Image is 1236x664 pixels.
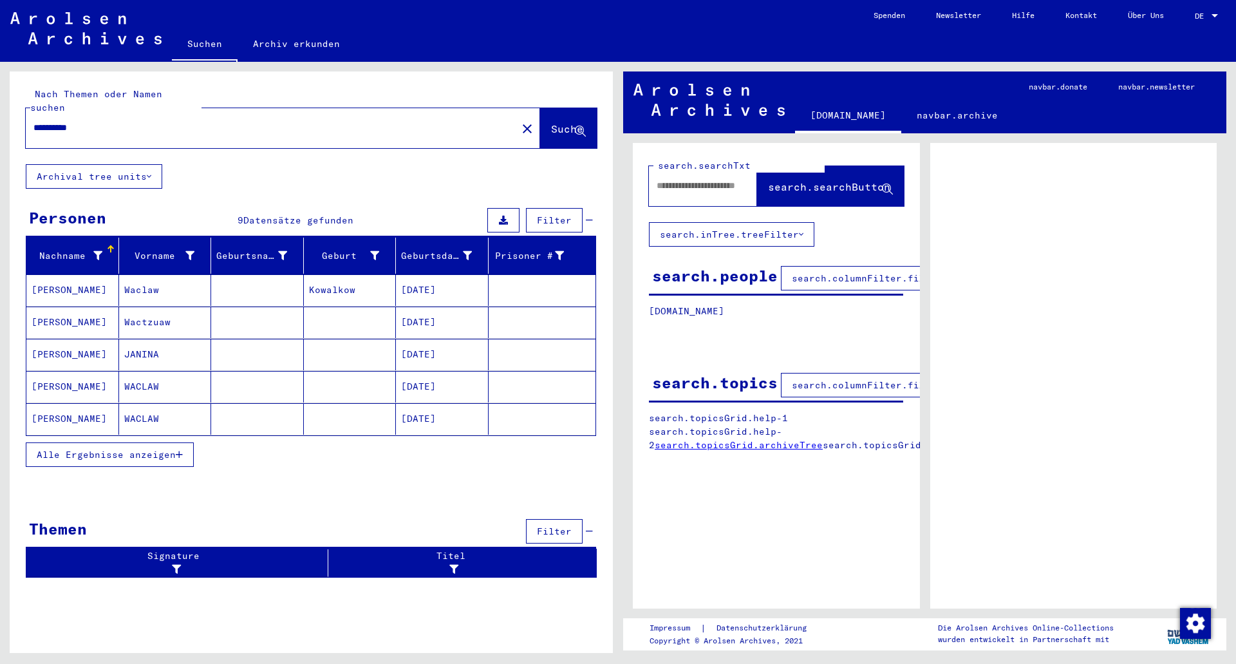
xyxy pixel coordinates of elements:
div: Vorname [124,245,211,266]
div: search.people [652,264,778,287]
img: Arolsen_neg.svg [633,84,785,116]
div: | [650,621,822,635]
a: Suchen [172,28,238,62]
a: Datenschutzerklärung [706,621,822,635]
mat-label: Nach Themen oder Namen suchen [30,88,162,113]
button: search.searchButton [757,166,904,206]
mat-header-cell: Prisoner # [489,238,596,274]
mat-cell: [PERSON_NAME] [26,371,119,403]
a: Impressum [650,621,700,635]
div: Geburtsname [216,249,287,263]
mat-cell: [DATE] [396,339,489,370]
div: Titel [333,549,584,576]
mat-cell: [DATE] [396,274,489,306]
div: search.topics [652,371,778,394]
button: Filter [526,208,583,232]
span: search.searchButton [768,180,890,193]
mat-cell: WACLAW [119,371,212,403]
div: Titel [333,549,571,576]
span: search.columnFilter.filter [792,379,942,391]
div: Prisoner # [494,245,581,266]
mat-header-cell: Geburtsname [211,238,304,274]
span: Alle Ergebnisse anzeigen [37,449,176,460]
a: navbar.donate [1013,71,1103,102]
div: Themen [29,517,87,540]
span: 9 [238,214,243,226]
span: search.columnFilter.filter [792,272,942,284]
div: Geburtsdatum [401,249,472,263]
mat-cell: [DATE] [396,403,489,435]
div: Nachname [32,249,102,263]
span: Datensätze gefunden [243,214,353,226]
span: Filter [537,526,572,537]
mat-cell: [PERSON_NAME] [26,274,119,306]
mat-icon: close [520,121,535,137]
a: search.topicsGrid.archiveTree [655,439,823,451]
p: Copyright © Arolsen Archives, 2021 [650,635,822,647]
p: wurden entwickelt in Partnerschaft mit [938,634,1114,645]
button: Archival tree units [26,164,162,189]
button: search.inTree.treeFilter [649,222,814,247]
mat-cell: [PERSON_NAME] [26,307,119,338]
div: Signature [32,549,318,576]
mat-label: search.searchTxt [658,160,751,171]
button: Clear [514,115,540,141]
mat-cell: JANINA [119,339,212,370]
div: Geburtsdatum [401,245,488,266]
div: Personen [29,206,106,229]
button: Alle Ergebnisse anzeigen [26,442,194,467]
a: navbar.newsletter [1103,71,1210,102]
a: [DOMAIN_NAME] [795,100,901,133]
a: navbar.archive [901,100,1013,131]
p: Die Arolsen Archives Online-Collections [938,622,1114,634]
mat-header-cell: Geburtsdatum [396,238,489,274]
mat-cell: Wactzuaw [119,307,212,338]
div: Geburtsname [216,245,303,266]
img: Zustimmung ändern [1180,608,1211,639]
span: Suche [551,122,583,135]
span: DE [1195,12,1209,21]
mat-cell: WACLAW [119,403,212,435]
p: [DOMAIN_NAME] [649,305,903,318]
mat-cell: [PERSON_NAME] [26,339,119,370]
div: Signature [32,549,331,576]
button: Filter [526,519,583,544]
a: Archiv erkunden [238,28,355,59]
p: search.topicsGrid.help-1 search.topicsGrid.help-2 search.topicsGrid.manually. [649,412,904,452]
mat-header-cell: Geburt‏ [304,238,397,274]
div: Vorname [124,249,195,263]
div: Geburt‏ [309,245,396,266]
button: Suche [540,108,597,148]
mat-cell: [DATE] [396,307,489,338]
mat-cell: [DATE] [396,371,489,403]
span: Filter [537,214,572,226]
div: Prisoner # [494,249,565,263]
button: search.columnFilter.filter [781,266,953,290]
mat-header-cell: Nachname [26,238,119,274]
img: Arolsen_neg.svg [10,12,162,44]
mat-header-cell: Vorname [119,238,212,274]
div: Geburt‏ [309,249,380,263]
mat-cell: [PERSON_NAME] [26,403,119,435]
mat-cell: Waclaw [119,274,212,306]
mat-cell: Kowalkow [304,274,397,306]
div: Nachname [32,245,118,266]
img: yv_logo.png [1165,618,1213,650]
button: search.columnFilter.filter [781,373,953,397]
